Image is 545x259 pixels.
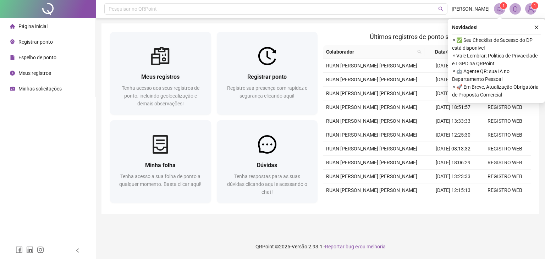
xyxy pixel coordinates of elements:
[110,32,211,115] a: Meus registrosTenha acesso aos seus registros de ponto, incluindo geolocalização e demais observa...
[427,183,479,197] td: [DATE] 12:15:13
[479,128,531,142] td: REGISTRO WEB
[479,156,531,170] td: REGISTRO WEB
[427,142,479,156] td: [DATE] 08:13:32
[502,3,505,8] span: 1
[326,173,417,179] span: RUAN [PERSON_NAME] [PERSON_NAME]
[326,63,417,68] span: RUAN [PERSON_NAME] [PERSON_NAME]
[326,118,417,124] span: RUAN [PERSON_NAME] [PERSON_NAME]
[427,59,479,73] td: [DATE] 13:42:06
[427,87,479,100] td: [DATE] 08:16:47
[257,162,277,169] span: Dúvidas
[534,3,536,8] span: 1
[479,170,531,183] td: REGISTRO WEB
[452,23,478,31] span: Novidades !
[452,67,541,83] span: ⚬ 🤖 Agente QR: sua IA no Departamento Pessoal
[326,146,417,151] span: RUAN [PERSON_NAME] [PERSON_NAME]
[326,48,414,56] span: Colaborador
[110,120,211,203] a: Minha folhaTenha acesso a sua folha de ponto a qualquer momento. Basta clicar aqui!
[427,48,466,56] span: Data/Hora
[119,173,202,187] span: Tenha acesso a sua folha de ponto a qualquer momento. Basta clicar aqui!
[18,23,48,29] span: Página inicial
[525,4,536,14] img: 83907
[417,50,422,54] span: search
[141,73,180,80] span: Meus registros
[10,24,15,29] span: home
[452,36,541,52] span: ⚬ ✅ Seu Checklist de Sucesso do DP está disponível
[217,32,318,115] a: Registrar pontoRegistre sua presença com rapidez e segurança clicando aqui!
[534,25,539,30] span: close
[122,85,199,106] span: Tenha acesso aos seus registros de ponto, incluindo geolocalização e demais observações!
[227,173,307,195] span: Tenha respostas para as suas dúvidas clicando aqui e acessando o chat!
[145,162,176,169] span: Minha folha
[326,77,417,82] span: RUAN [PERSON_NAME] [PERSON_NAME]
[18,39,53,45] span: Registrar ponto
[452,5,490,13] span: [PERSON_NAME]
[427,170,479,183] td: [DATE] 13:23:33
[452,52,541,67] span: ⚬ Vale Lembrar: Política de Privacidade e LGPD na QRPoint
[424,45,475,59] th: Data/Hora
[37,246,44,253] span: instagram
[479,142,531,156] td: REGISTRO WEB
[96,234,545,259] footer: QRPoint © 2025 - 2.93.1 -
[427,114,479,128] td: [DATE] 13:33:33
[427,128,479,142] td: [DATE] 12:25:30
[427,156,479,170] td: [DATE] 18:06:29
[247,73,287,80] span: Registrar ponto
[18,70,51,76] span: Meus registros
[10,55,15,60] span: file
[217,120,318,203] a: DúvidasTenha respostas para as suas dúvidas clicando aqui e acessando o chat!
[325,244,386,249] span: Reportar bug e/ou melhoria
[500,2,507,9] sup: 1
[227,85,307,99] span: Registre sua presença com rapidez e segurança clicando aqui!
[10,86,15,91] span: schedule
[16,246,23,253] span: facebook
[427,100,479,114] td: [DATE] 18:51:57
[26,246,33,253] span: linkedin
[438,6,444,12] span: search
[531,2,538,9] sup: Atualize o seu contato no menu Meus Dados
[75,248,80,253] span: left
[496,6,503,12] span: notification
[427,73,479,87] td: [DATE] 12:38:45
[326,104,417,110] span: RUAN [PERSON_NAME] [PERSON_NAME]
[18,86,62,92] span: Minhas solicitações
[512,6,518,12] span: bell
[452,83,541,99] span: ⚬ 🚀 Em Breve, Atualização Obrigatória de Proposta Comercial
[427,197,479,211] td: [DATE] 08:32:03
[479,100,531,114] td: REGISTRO WEB
[479,114,531,128] td: REGISTRO WEB
[479,183,531,197] td: REGISTRO WEB
[479,197,531,211] td: REGISTRO WEB
[326,187,417,193] span: RUAN [PERSON_NAME] [PERSON_NAME]
[326,160,417,165] span: RUAN [PERSON_NAME] [PERSON_NAME]
[18,55,56,60] span: Espelho de ponto
[10,71,15,76] span: clock-circle
[326,132,417,138] span: RUAN [PERSON_NAME] [PERSON_NAME]
[10,39,15,44] span: environment
[416,46,423,57] span: search
[326,90,417,96] span: RUAN [PERSON_NAME] [PERSON_NAME]
[370,33,484,40] span: Últimos registros de ponto sincronizados
[292,244,307,249] span: Versão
